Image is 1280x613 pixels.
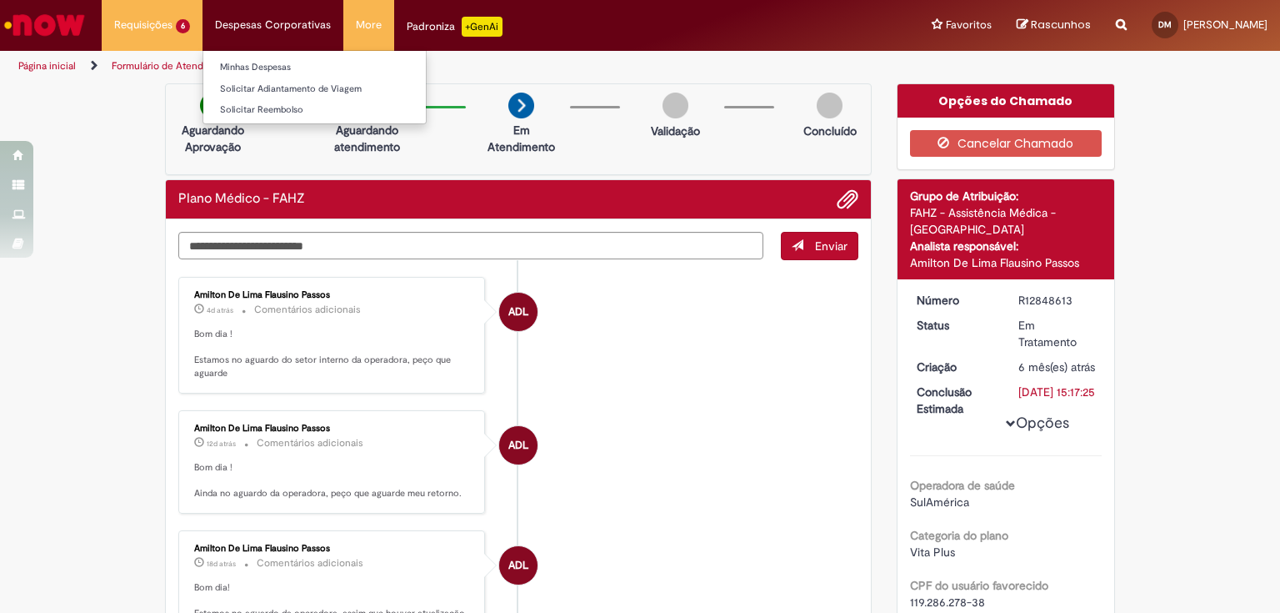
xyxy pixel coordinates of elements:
span: 119.286.278-38 [910,595,985,610]
p: Aguardando atendimento [327,122,407,155]
small: Comentários adicionais [254,303,361,317]
a: Minhas Despesas [203,58,426,77]
a: Rascunhos [1017,18,1091,33]
img: img-circle-grey.png [817,93,842,118]
div: 25/03/2025 12:50:15 [1018,359,1096,375]
p: Aguardando Aprovação [172,122,253,155]
time: 12/09/2025 08:31:07 [207,559,236,569]
time: 25/03/2025 12:50:15 [1018,359,1095,374]
div: Padroniza [407,17,502,37]
dt: Criação [904,359,1007,375]
span: ADL [508,292,528,332]
dt: Status [904,317,1007,334]
small: Comentários adicionais [257,556,363,570]
span: 6 [176,19,190,33]
p: Concluído [803,123,857,139]
ul: Trilhas de página [12,51,841,82]
span: 18d atrás [207,559,236,569]
div: Em Tratamento [1018,317,1096,350]
div: Amilton De Lima Flausino Passos [499,546,537,585]
span: ADL [508,545,528,585]
a: Página inicial [18,59,76,73]
span: 4d atrás [207,305,233,315]
span: Enviar [815,239,847,254]
img: check-circle-green.png [200,93,226,118]
small: Comentários adicionais [257,436,363,450]
div: [DATE] 15:17:25 [1018,384,1096,400]
dt: Conclusão Estimada [904,384,1007,417]
div: Amilton De Lima Flausino Passos [499,426,537,465]
div: R12848613 [1018,292,1096,309]
div: Analista responsável: [910,238,1102,254]
span: Despesas Corporativas [215,17,331,33]
span: Rascunhos [1031,17,1091,33]
p: +GenAi [462,17,502,37]
p: Validação [651,123,700,139]
span: DM [1158,19,1172,30]
span: Favoritos [946,17,992,33]
h2: Plano Médico - FAHZ Histórico de tíquete [178,192,305,207]
button: Enviar [781,232,858,260]
div: Amilton De Lima Flausino Passos [194,424,472,434]
a: Formulário de Atendimento [112,59,235,73]
a: Solicitar Reembolso [203,101,426,119]
b: Categoria do plano [910,528,1008,543]
div: FAHZ - Assistência Médica - [GEOGRAPHIC_DATA] [910,204,1102,238]
img: ServiceNow [2,8,87,42]
p: Em Atendimento [481,122,562,155]
span: ADL [508,425,528,465]
div: Amilton De Lima Flausino Passos [910,254,1102,271]
span: SulAmérica [910,495,969,510]
span: Requisições [114,17,172,33]
ul: Despesas Corporativas [202,50,427,124]
p: Bom dia ! Ainda no aguardo da operadora, peço que aguarde meu retorno. [194,461,472,500]
dt: Número [904,292,1007,309]
time: 18/09/2025 08:32:33 [207,439,236,449]
p: Bom dia ! Estamos no aguardo do setor interno da operadora, peço que aguarde [194,328,472,380]
span: More [356,17,382,33]
b: Operadora de saúde [910,478,1015,493]
img: img-circle-grey.png [662,93,688,118]
a: Solicitar Adiantamento de Viagem [203,80,426,98]
button: Adicionar anexos [837,188,858,210]
span: 12d atrás [207,439,236,449]
div: Amilton De Lima Flausino Passos [194,544,472,554]
div: Amilton De Lima Flausino Passos [194,290,472,300]
textarea: Digite sua mensagem aqui... [178,232,763,260]
div: Amilton De Lima Flausino Passos [499,293,537,331]
div: Opções do Chamado [897,84,1115,118]
time: 26/09/2025 08:22:33 [207,305,233,315]
span: Vita Plus [910,545,955,560]
span: 6 mês(es) atrás [1018,359,1095,374]
b: CPF do usuário favorecido [910,578,1048,593]
div: Grupo de Atribuição: [910,188,1102,204]
span: [PERSON_NAME] [1183,18,1267,32]
button: Cancelar Chamado [910,130,1102,157]
img: arrow-next.png [508,93,534,118]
